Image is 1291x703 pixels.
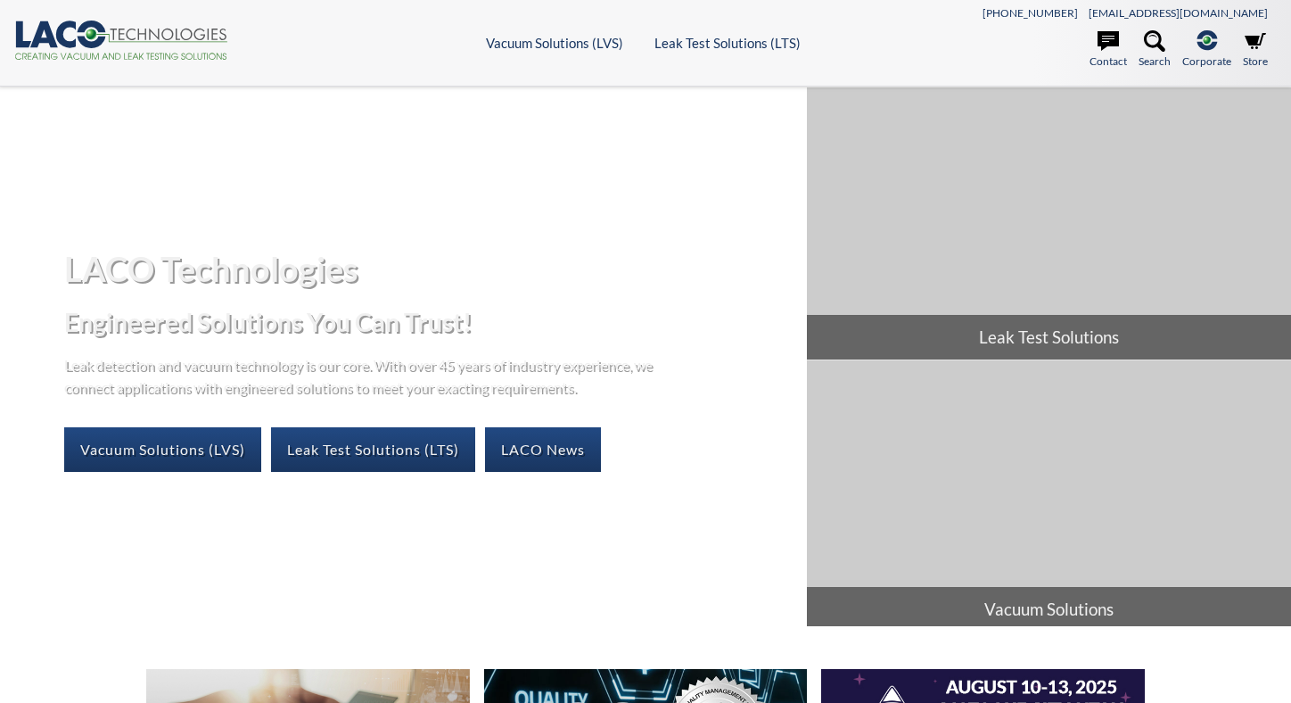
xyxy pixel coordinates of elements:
a: Vacuum Solutions (LVS) [486,35,623,51]
span: Vacuum Solutions [807,587,1291,632]
a: Store [1243,30,1268,70]
a: LACO News [485,427,601,472]
a: Leak Test Solutions [807,87,1291,360]
h1: LACO Technologies [64,247,793,291]
a: Vacuum Solutions (LVS) [64,427,261,472]
a: Vacuum Solutions [807,360,1291,633]
a: Leak Test Solutions (LTS) [654,35,801,51]
p: Leak detection and vacuum technology is our core. With over 45 years of industry experience, we c... [64,353,662,399]
a: [EMAIL_ADDRESS][DOMAIN_NAME] [1089,6,1268,20]
a: [PHONE_NUMBER] [983,6,1078,20]
a: Search [1139,30,1171,70]
h2: Engineered Solutions You Can Trust! [64,306,793,339]
span: Corporate [1182,53,1231,70]
a: Leak Test Solutions (LTS) [271,427,475,472]
a: Contact [1090,30,1127,70]
span: Leak Test Solutions [807,315,1291,360]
